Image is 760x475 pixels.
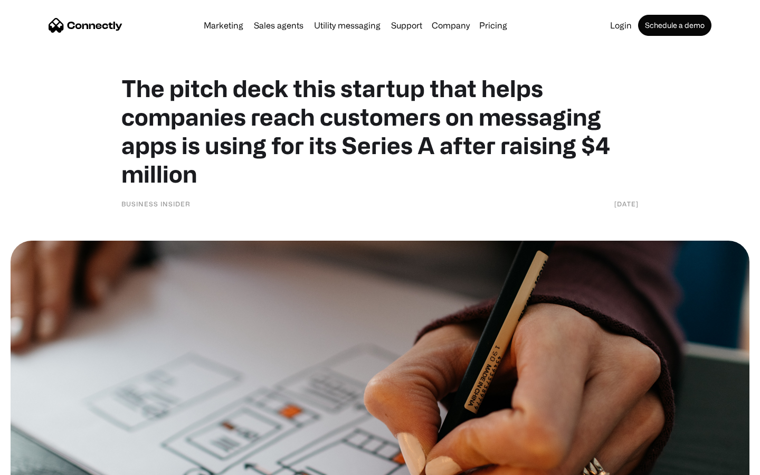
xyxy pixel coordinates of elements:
[11,457,63,471] aside: Language selected: English
[614,198,639,209] div: [DATE]
[606,21,636,30] a: Login
[21,457,63,471] ul: Language list
[475,21,511,30] a: Pricing
[387,21,426,30] a: Support
[432,18,470,33] div: Company
[250,21,308,30] a: Sales agents
[121,198,191,209] div: Business Insider
[199,21,248,30] a: Marketing
[121,74,639,188] h1: The pitch deck this startup that helps companies reach customers on messaging apps is using for i...
[310,21,385,30] a: Utility messaging
[638,15,711,36] a: Schedule a demo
